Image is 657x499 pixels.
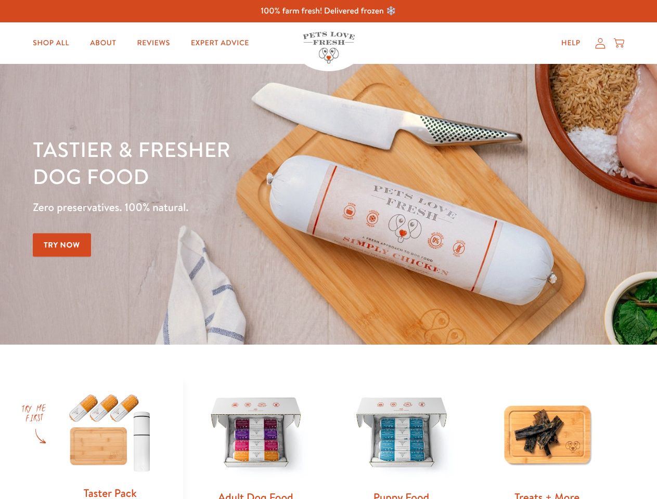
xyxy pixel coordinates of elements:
a: Try Now [33,233,91,257]
a: Expert Advice [183,33,257,54]
p: Zero preservatives. 100% natural. [33,198,427,217]
img: Pets Love Fresh [303,32,355,63]
h1: Tastier & fresher dog food [33,136,427,190]
a: About [82,33,124,54]
a: Reviews [128,33,178,54]
a: Help [553,33,589,54]
a: Shop All [24,33,78,54]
